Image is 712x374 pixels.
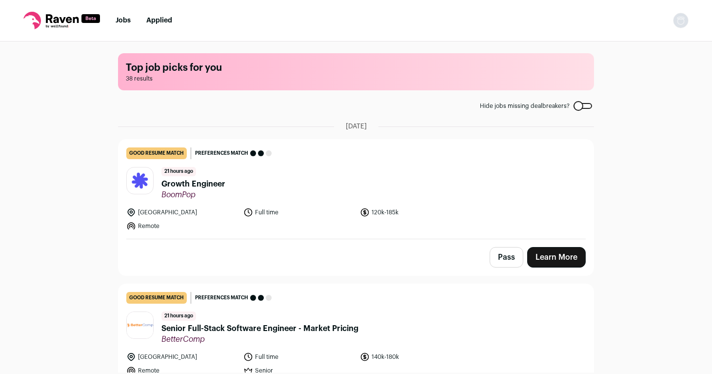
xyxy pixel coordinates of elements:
span: [DATE] [346,122,367,131]
span: BetterComp [161,334,358,344]
span: 38 results [126,75,586,83]
span: 21 hours ago [161,312,196,321]
li: [GEOGRAPHIC_DATA] [126,208,237,217]
img: nopic.png [673,13,689,28]
div: good resume match [126,292,187,304]
a: Learn More [527,247,586,268]
span: Preferences match [195,293,248,303]
li: 140k-180k [360,352,471,362]
li: Remote [126,221,237,231]
h1: Top job picks for you [126,61,586,75]
span: Senior Full-Stack Software Engineer - Market Pricing [161,323,358,334]
li: Full time [243,208,355,217]
img: 03004c4041dc76c5843ad79eb1385c48cc4ecb4a10e7d72cd90acf1170dab66b.png [127,167,153,194]
span: BoomPop [161,190,225,200]
li: 120k-185k [360,208,471,217]
img: 9b597dde9f7a2f77d97335cf8cd83bbe486521ce79d7da6dfbd462f5af1905ab.png [127,312,153,338]
span: Growth Engineer [161,178,225,190]
a: Jobs [116,17,131,24]
span: Preferences match [195,148,248,158]
span: Hide jobs missing dealbreakers? [480,102,570,110]
a: Applied [146,17,172,24]
div: good resume match [126,147,187,159]
button: Pass [490,247,523,268]
li: Full time [243,352,355,362]
li: [GEOGRAPHIC_DATA] [126,352,237,362]
button: Open dropdown [673,13,689,28]
span: 21 hours ago [161,167,196,176]
a: good resume match Preferences match 21 hours ago Growth Engineer BoomPop [GEOGRAPHIC_DATA] Full t... [119,140,593,239]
